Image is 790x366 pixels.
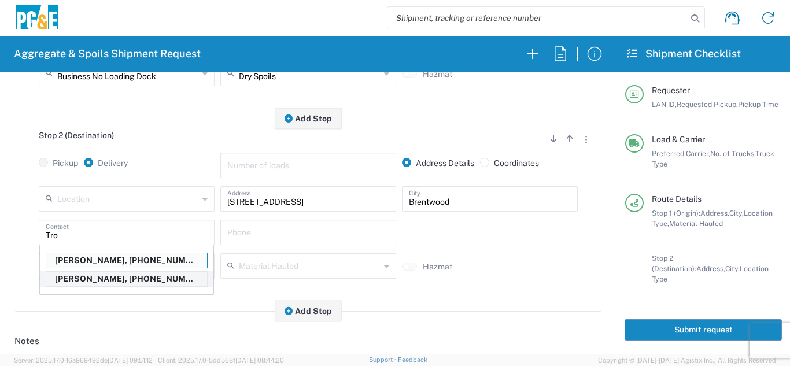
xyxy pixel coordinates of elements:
[275,108,342,129] button: Add Stop
[700,209,729,217] span: Address,
[738,100,778,109] span: Pickup Time
[369,356,398,363] a: Support
[158,357,284,364] span: Client: 2025.17.0-5dd568f
[677,100,738,109] span: Requested Pickup,
[729,209,744,217] span: City,
[652,135,705,144] span: Load & Carrier
[480,158,539,168] label: Coordinates
[14,335,39,347] h2: Notes
[725,264,740,273] span: City,
[387,7,687,29] input: Shipment, tracking or reference number
[652,100,677,109] span: LAN ID,
[46,253,207,268] p: Aaron Buenrostro, 209-639-1674
[652,194,702,204] span: Route Details
[14,357,153,364] span: Server: 2025.17.0-16a969492de
[627,47,741,61] h2: Shipment Checklist
[402,158,474,168] label: Address Details
[669,219,723,228] span: Material Hauled
[598,355,776,365] span: Copyright © [DATE]-[DATE] Agistix Inc., All Rights Reserved
[14,5,60,32] img: pge
[108,357,153,364] span: [DATE] 09:51:12
[710,149,755,158] span: No. of Trucks,
[39,131,114,140] span: Stop 2 (Destination)
[46,272,207,286] p: Troy Amate, 925-421-3635
[652,149,710,158] span: Preferred Carrier,
[14,47,201,61] h2: Aggregate & Spoils Shipment Request
[625,319,782,341] button: Submit request
[423,69,452,79] label: Hazmat
[696,264,725,273] span: Address,
[652,254,696,273] span: Stop 2 (Destination):
[423,261,452,272] label: Hazmat
[652,209,700,217] span: Stop 1 (Origin):
[398,356,427,363] a: Feedback
[235,357,284,364] span: [DATE] 08:44:20
[275,300,342,321] button: Add Stop
[652,86,690,95] span: Requester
